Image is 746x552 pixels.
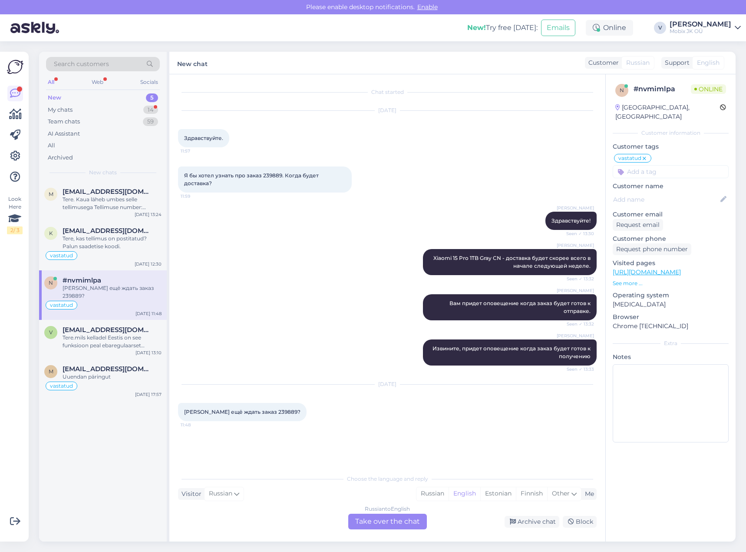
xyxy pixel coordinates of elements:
[613,322,729,331] p: Chrome [TECHNICAL_ID]
[49,329,53,336] span: v
[63,276,101,284] span: #nvmimlpa
[654,22,666,34] div: V
[48,130,80,138] div: AI Assistant
[613,234,729,243] p: Customer phone
[63,196,162,211] div: Tere. Kaua läheb umbes selle tellimusega Tellimuse number: #250217
[541,20,575,36] button: Emails
[48,117,80,126] div: Team chats
[50,383,73,389] span: vastatud
[557,242,594,249] span: [PERSON_NAME]
[620,87,624,93] span: n
[613,210,729,219] p: Customer email
[63,365,153,373] span: massa56@gmail.com
[139,76,160,88] div: Socials
[561,276,594,282] span: Seen ✓ 13:32
[416,487,449,500] div: Russian
[181,193,213,200] span: 11:59
[48,141,55,150] div: All
[670,21,731,28] div: [PERSON_NAME]
[613,268,681,276] a: [URL][DOMAIN_NAME]
[505,516,559,528] div: Archive chat
[184,172,320,186] span: Я бы хотел узнать про заказ 239889. Когда будет доставка?
[634,84,691,94] div: # nvmimlpa
[557,205,594,211] span: [PERSON_NAME]
[135,310,162,317] div: [DATE] 11:48
[184,409,300,415] span: [PERSON_NAME] ещё ждать заказ 239889?
[480,487,516,500] div: Estonian
[184,135,223,141] span: Здравствуйте.
[561,230,594,237] span: Seen ✓ 13:30
[613,279,729,287] p: See more ...
[586,20,633,36] div: Online
[613,182,729,191] p: Customer name
[50,303,73,308] span: vastatud
[54,60,109,69] span: Search customers
[697,58,720,67] span: English
[178,380,597,388] div: [DATE]
[613,300,729,309] p: [MEDICAL_DATA]
[613,219,663,231] div: Request email
[467,23,538,33] div: Try free [DATE]:
[561,366,594,372] span: Seen ✓ 13:33
[626,58,650,67] span: Russian
[181,422,213,428] span: 11:48
[177,57,208,69] label: New chat
[63,284,162,300] div: [PERSON_NAME] ещё ждать заказ 239889?
[613,165,729,178] input: Add a tag
[90,76,105,88] div: Web
[63,227,153,235] span: kairi.rebane1@gmail.com
[63,188,153,196] span: m2rt18@hot.ee
[63,373,162,381] div: Uuendan päringut
[557,333,594,339] span: [PERSON_NAME]
[581,489,594,499] div: Me
[613,129,729,137] div: Customer information
[613,195,719,204] input: Add name
[178,106,597,114] div: [DATE]
[143,117,158,126] div: 59
[63,235,162,250] div: Tere, kas tellimus on postitatud? Palun saadetise koodi.
[7,59,23,75] img: Askly Logo
[7,226,23,234] div: 2 / 3
[63,334,162,349] div: Tere.mils kelladel Eestis on see funksioon peal ebaregulaarset südamerütmi, mis võib viidata näit...
[613,259,729,268] p: Visited pages
[613,339,729,347] div: Extra
[178,88,597,96] div: Chat started
[613,243,691,255] div: Request phone number
[433,255,592,269] span: Xiaomi 15 Pro 1TB Gray CN - доставка будет скорее всего в начале следующей неделе.
[613,291,729,300] p: Operating system
[49,279,53,286] span: n
[613,352,729,362] p: Notes
[561,321,594,327] span: Seen ✓ 13:32
[691,84,726,94] span: Online
[48,153,73,162] div: Archived
[551,217,591,224] span: Здравствуйте!
[670,21,741,35] a: [PERSON_NAME]Mobix JK OÜ
[516,487,547,500] div: Finnish
[135,349,162,356] div: [DATE] 13:10
[615,103,720,121] div: [GEOGRAPHIC_DATA], [GEOGRAPHIC_DATA]
[7,195,23,234] div: Look Here
[613,313,729,322] p: Browser
[178,475,597,483] div: Choose the language and reply
[618,156,641,161] span: vastatud
[348,514,427,529] div: Take over the chat
[89,169,117,176] span: New chats
[49,230,53,236] span: k
[143,106,158,114] div: 14
[181,148,213,154] span: 11:57
[209,489,232,499] span: Russian
[432,345,592,359] span: Извините, придет оповещение когда заказ будет готов к получению
[670,28,731,35] div: Mobix JK OÜ
[467,23,486,32] b: New!
[49,191,53,197] span: m
[552,489,570,497] span: Other
[46,76,56,88] div: All
[557,287,594,294] span: [PERSON_NAME]
[50,253,73,258] span: vastatud
[449,487,480,500] div: English
[661,58,690,67] div: Support
[415,3,440,11] span: Enable
[49,368,53,375] span: m
[135,391,162,398] div: [DATE] 17:57
[48,106,73,114] div: My chats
